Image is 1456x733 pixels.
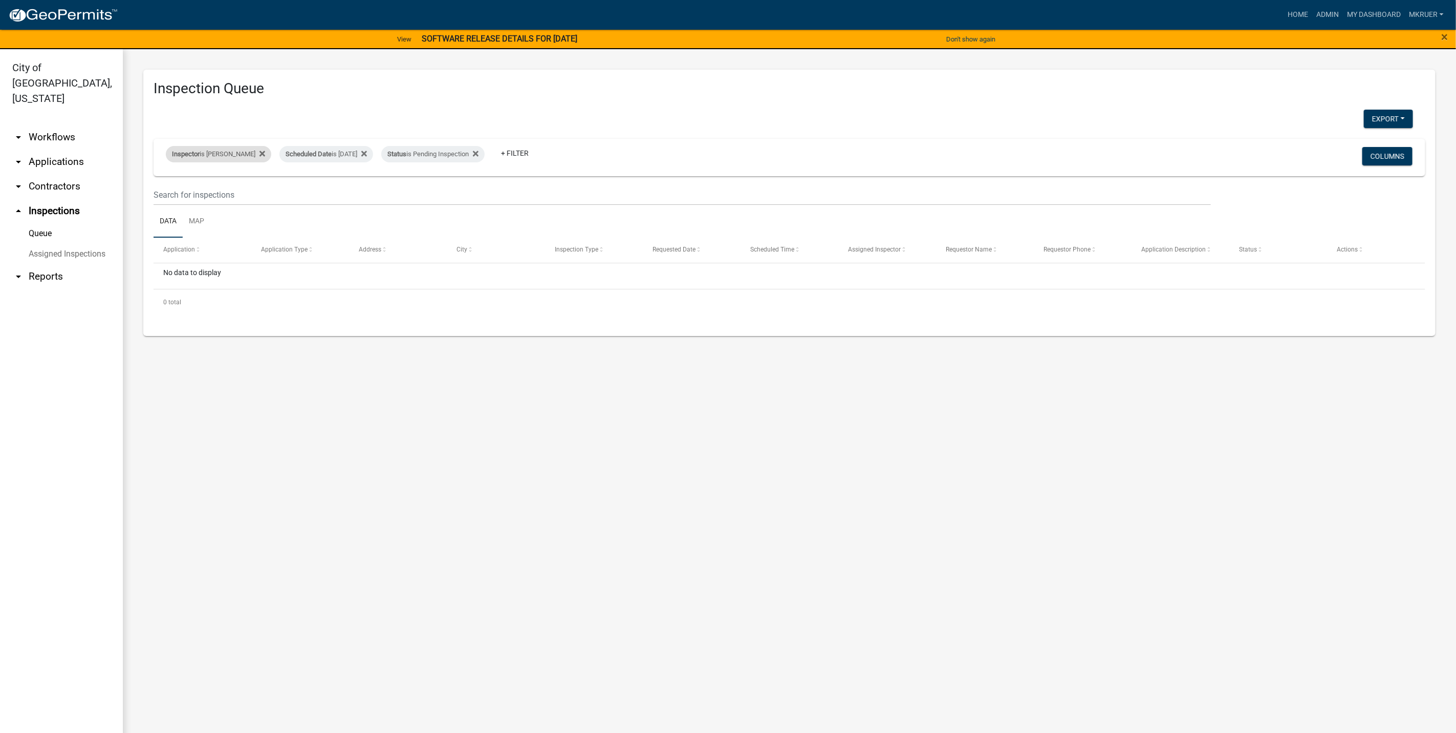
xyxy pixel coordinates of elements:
[741,238,838,262] datatable-header-cell: Scheduled Time
[393,31,416,48] a: View
[1132,238,1229,262] datatable-header-cell: Application Description
[942,31,999,48] button: Don't show again
[1034,238,1132,262] datatable-header-cell: Requestor Phone
[12,270,25,283] i: arrow_drop_down
[154,205,183,238] a: Data
[750,246,794,253] span: Scheduled Time
[848,246,901,253] span: Assigned Inspector
[653,246,696,253] span: Requested Date
[172,150,200,158] span: Inspector
[12,180,25,193] i: arrow_drop_down
[1284,5,1312,25] a: Home
[555,246,598,253] span: Inspection Type
[1364,110,1413,128] button: Export
[545,238,643,262] datatable-header-cell: Inspection Type
[1405,5,1448,25] a: mkruer
[1312,5,1343,25] a: Admin
[1240,246,1257,253] span: Status
[154,263,1425,289] div: No data to display
[154,238,251,262] datatable-header-cell: Application
[286,150,332,158] span: Scheduled Date
[1442,30,1448,44] span: ×
[261,246,308,253] span: Application Type
[12,205,25,217] i: arrow_drop_up
[1343,5,1405,25] a: My Dashboard
[493,144,537,162] a: + Filter
[1442,31,1448,43] button: Close
[12,131,25,143] i: arrow_drop_down
[359,246,381,253] span: Address
[1362,147,1412,165] button: Columns
[1337,246,1358,253] span: Actions
[643,238,741,262] datatable-header-cell: Requested Date
[1328,238,1425,262] datatable-header-cell: Actions
[154,184,1211,205] input: Search for inspections
[183,205,210,238] a: Map
[154,289,1425,315] div: 0 total
[387,150,406,158] span: Status
[163,246,195,253] span: Application
[457,246,468,253] span: City
[838,238,936,262] datatable-header-cell: Assigned Inspector
[936,238,1034,262] datatable-header-cell: Requestor Name
[12,156,25,168] i: arrow_drop_down
[447,238,545,262] datatable-header-cell: City
[1230,238,1328,262] datatable-header-cell: Status
[381,146,485,162] div: is Pending Inspection
[946,246,992,253] span: Requestor Name
[1044,246,1091,253] span: Requestor Phone
[154,80,1425,97] h3: Inspection Queue
[349,238,447,262] datatable-header-cell: Address
[422,34,577,44] strong: SOFTWARE RELEASE DETAILS FOR [DATE]
[279,146,373,162] div: is [DATE]
[251,238,349,262] datatable-header-cell: Application Type
[166,146,271,162] div: is [PERSON_NAME]
[1142,246,1206,253] span: Application Description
